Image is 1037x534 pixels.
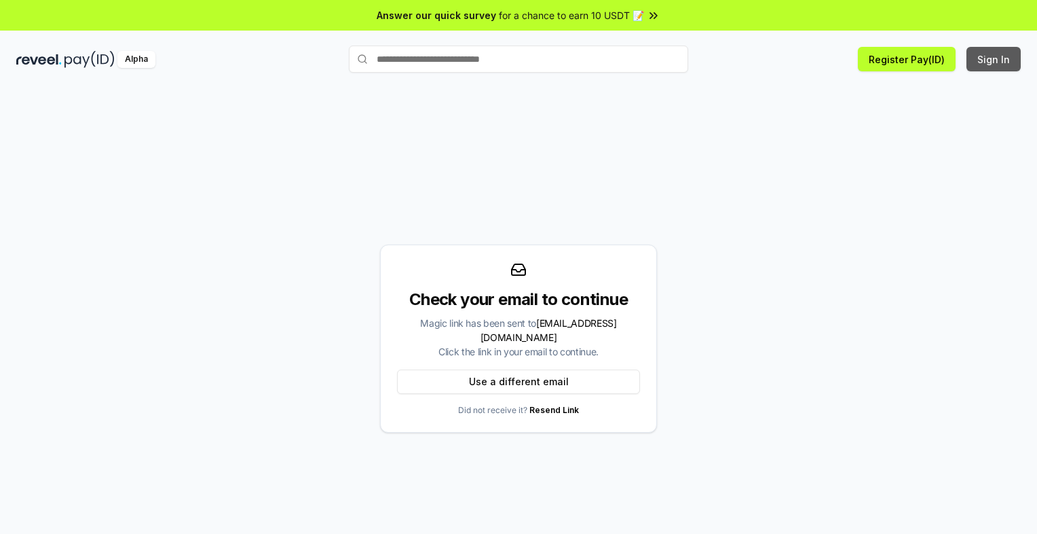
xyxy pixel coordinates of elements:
[458,405,579,416] p: Did not receive it?
[377,8,496,22] span: Answer our quick survey
[966,47,1021,71] button: Sign In
[117,51,155,68] div: Alpha
[858,47,956,71] button: Register Pay(ID)
[499,8,644,22] span: for a chance to earn 10 USDT 📝
[529,405,579,415] a: Resend Link
[64,51,115,68] img: pay_id
[397,370,640,394] button: Use a different email
[397,289,640,310] div: Check your email to continue
[480,317,617,343] span: [EMAIL_ADDRESS][DOMAIN_NAME]
[16,51,62,68] img: reveel_dark
[397,316,640,359] div: Magic link has been sent to Click the link in your email to continue.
